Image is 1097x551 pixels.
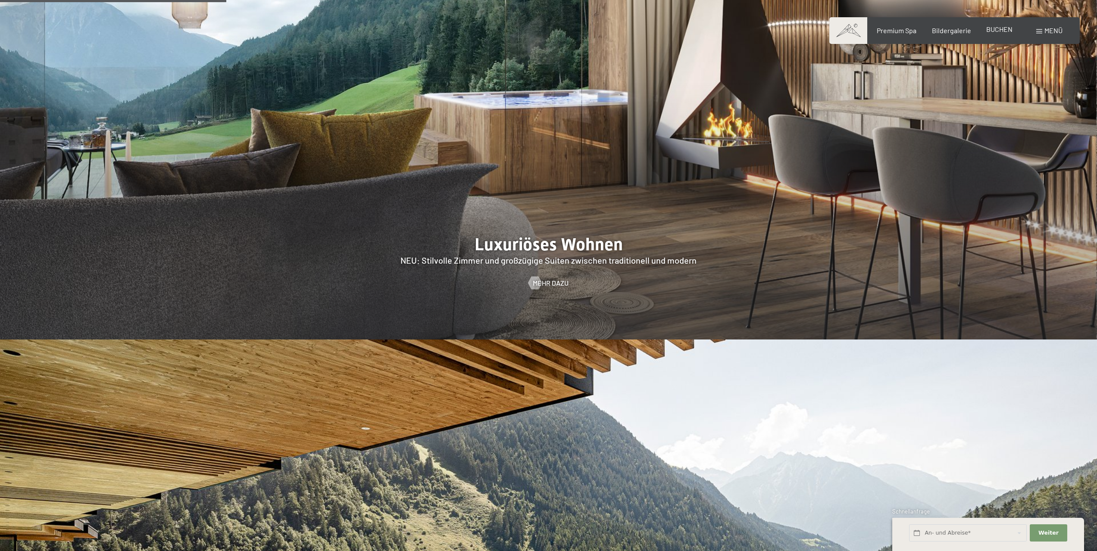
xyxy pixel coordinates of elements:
[1044,26,1063,34] span: Menü
[533,278,569,288] span: Mehr dazu
[1030,524,1067,542] button: Weiter
[932,26,971,34] a: Bildergalerie
[528,278,569,288] a: Mehr dazu
[986,25,1013,33] a: BUCHEN
[1038,529,1059,537] span: Weiter
[877,26,916,34] a: Premium Spa
[892,508,930,515] span: Schnellanfrage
